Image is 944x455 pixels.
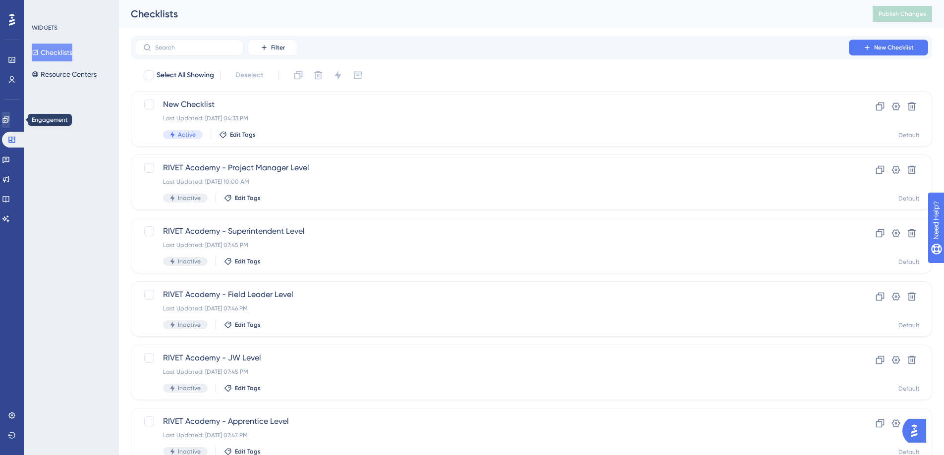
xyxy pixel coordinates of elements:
[219,131,256,139] button: Edit Tags
[163,162,821,174] span: RIVET Academy - Project Manager Level
[163,99,821,110] span: New Checklist
[898,195,920,202] div: Default
[178,384,201,392] span: Inactive
[248,40,297,55] button: Filter
[898,321,920,329] div: Default
[163,114,821,122] div: Last Updated: [DATE] 04:33 PM
[235,321,261,329] span: Edit Tags
[902,416,932,446] iframe: UserGuiding AI Assistant Launcher
[224,194,261,202] button: Edit Tags
[157,69,214,81] span: Select All Showing
[226,66,272,84] button: Deselect
[898,258,920,266] div: Default
[898,131,920,139] div: Default
[230,131,256,139] span: Edit Tags
[235,194,261,202] span: Edit Tags
[224,321,261,329] button: Edit Tags
[224,257,261,265] button: Edit Tags
[898,385,920,393] div: Default
[178,321,201,329] span: Inactive
[224,384,261,392] button: Edit Tags
[879,10,926,18] span: Publish Changes
[874,44,914,51] span: New Checklist
[849,40,928,55] button: New Checklist
[163,178,821,186] div: Last Updated: [DATE] 10:00 AM
[163,289,821,301] span: RIVET Academy - Field Leader Level
[873,6,932,22] button: Publish Changes
[235,69,263,81] span: Deselect
[163,225,821,237] span: RIVET Academy - Superintendent Level
[23,2,62,14] span: Need Help?
[131,7,848,21] div: Checklists
[163,368,821,376] div: Last Updated: [DATE] 07:45 PM
[178,131,196,139] span: Active
[155,44,235,51] input: Search
[178,257,201,265] span: Inactive
[235,384,261,392] span: Edit Tags
[163,352,821,364] span: RIVET Academy - JW Level
[32,65,97,83] button: Resource Centers
[163,431,821,439] div: Last Updated: [DATE] 07:47 PM
[271,44,285,51] span: Filter
[163,241,821,249] div: Last Updated: [DATE] 07:45 PM
[235,257,261,265] span: Edit Tags
[32,44,72,61] button: Checklists
[32,24,57,32] div: WIDGETS
[178,194,201,202] span: Inactive
[163,304,821,312] div: Last Updated: [DATE] 07:46 PM
[163,415,821,427] span: RIVET Academy - Apprentice Level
